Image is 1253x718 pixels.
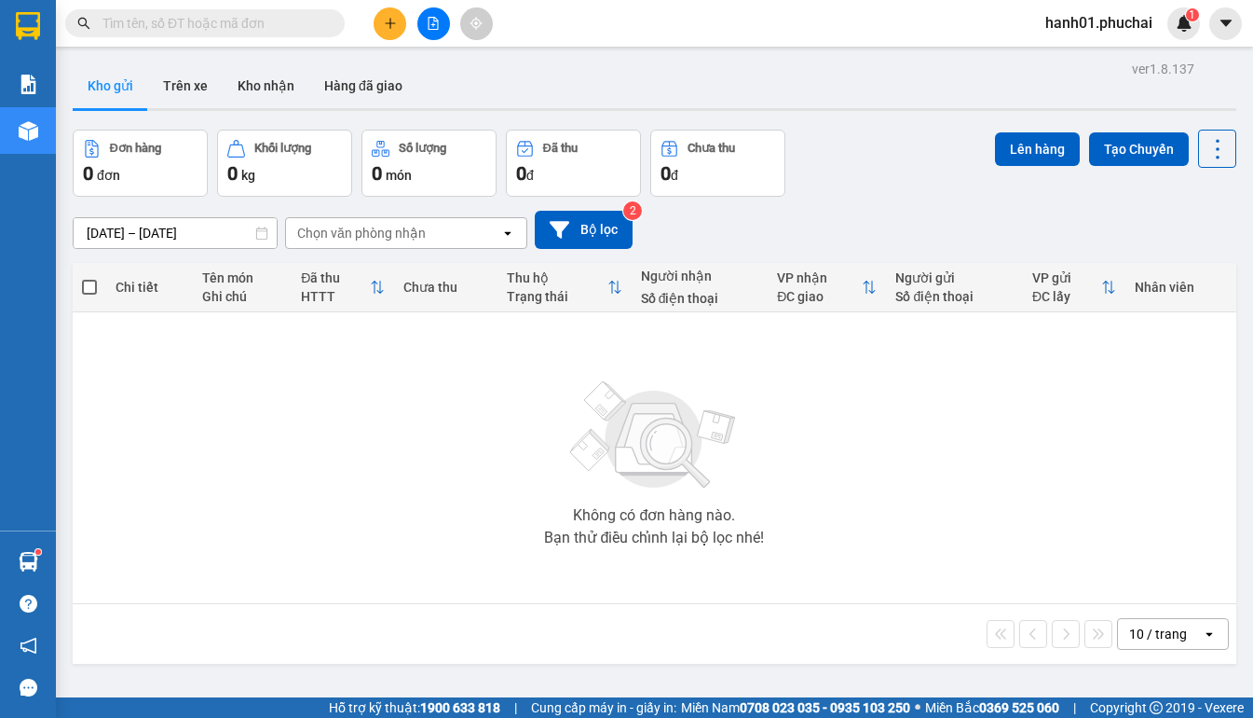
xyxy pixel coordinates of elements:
button: Kho nhận [223,63,309,108]
div: Tên món [202,270,282,285]
span: đ [671,168,678,183]
div: Số điện thoại [641,291,759,306]
span: search [77,17,90,30]
img: warehouse-icon [19,121,38,141]
span: hanh01.phuchai [1030,11,1167,35]
button: Đã thu0đ [506,130,641,197]
button: Đơn hàng0đơn [73,130,208,197]
button: Trên xe [148,63,223,108]
div: Thu hộ [507,270,607,285]
sup: 1 [35,549,41,555]
sup: 2 [623,201,642,220]
div: Người nhận [641,269,759,283]
div: Chi tiết [116,280,184,295]
div: Nhân viên [1135,280,1227,295]
svg: open [500,226,515,241]
span: copyright [1150,701,1163,714]
button: Hàng đã giao [309,63,417,108]
div: Không có đơn hàng nào. [573,508,735,523]
button: Kho gửi [73,63,148,108]
button: Bộ lọc [535,211,633,249]
img: logo-vxr [16,12,40,40]
span: aim [470,17,483,30]
span: notification [20,637,37,655]
div: Số lượng [399,142,446,155]
span: 0 [661,162,671,185]
div: VP nhận [777,270,862,285]
input: Select a date range. [74,218,277,248]
th: Toggle SortBy [497,263,632,312]
img: icon-new-feature [1176,15,1192,32]
div: Đơn hàng [110,142,161,155]
span: 1 [1189,8,1195,21]
span: question-circle [20,595,37,613]
span: món [386,168,412,183]
div: ĐC giao [777,289,862,304]
span: file-add [427,17,440,30]
sup: 1 [1186,8,1199,21]
strong: 0369 525 060 [979,700,1059,715]
div: Đã thu [543,142,578,155]
span: kg [241,168,255,183]
span: 0 [516,162,526,185]
div: Chưa thu [688,142,735,155]
svg: open [1202,627,1217,642]
img: solution-icon [19,75,38,94]
div: Trạng thái [507,289,607,304]
div: Bạn thử điều chỉnh lại bộ lọc nhé! [544,531,764,545]
span: plus [384,17,397,30]
button: Số lượng0món [361,130,497,197]
th: Toggle SortBy [292,263,394,312]
button: file-add [417,7,450,40]
th: Toggle SortBy [768,263,886,312]
span: | [514,697,517,718]
div: ĐC lấy [1032,289,1101,304]
th: Toggle SortBy [1023,263,1125,312]
span: đơn [97,168,120,183]
div: VP gửi [1032,270,1101,285]
span: đ [526,168,534,183]
span: caret-down [1218,15,1234,32]
input: Tìm tên, số ĐT hoặc mã đơn [102,13,322,34]
span: Cung cấp máy in - giấy in: [531,697,676,718]
span: ⚪️ [915,704,920,711]
span: | [1073,697,1076,718]
span: message [20,679,37,697]
strong: 0708 023 035 - 0935 103 250 [740,700,910,715]
img: warehouse-icon [19,552,38,572]
button: caret-down [1209,7,1242,40]
button: Khối lượng0kg [217,130,352,197]
div: Số điện thoại [895,289,1014,304]
div: Khối lượng [254,142,311,155]
span: 0 [83,162,93,185]
span: Hỗ trợ kỹ thuật: [329,697,500,718]
div: Chọn văn phòng nhận [297,224,426,242]
div: ver 1.8.137 [1132,59,1194,79]
div: 10 / trang [1129,625,1187,643]
img: svg+xml;base64,PHN2ZyBjbGFzcz0ibGlzdC1wbHVnX19zdmciIHhtbG5zPSJodHRwOi8vd3d3LnczLm9yZy8yMDAwL3N2Zy... [561,370,747,501]
div: Đã thu [301,270,370,285]
span: Miền Nam [681,697,910,718]
div: Ghi chú [202,289,282,304]
span: 0 [227,162,238,185]
button: Tạo Chuyến [1089,132,1189,166]
div: Người gửi [895,270,1014,285]
button: plus [374,7,406,40]
span: Miền Bắc [925,697,1059,718]
span: 0 [372,162,382,185]
div: HTTT [301,289,370,304]
button: Chưa thu0đ [650,130,785,197]
button: Lên hàng [995,132,1080,166]
button: aim [460,7,493,40]
div: Chưa thu [403,280,487,295]
strong: 1900 633 818 [420,700,500,715]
